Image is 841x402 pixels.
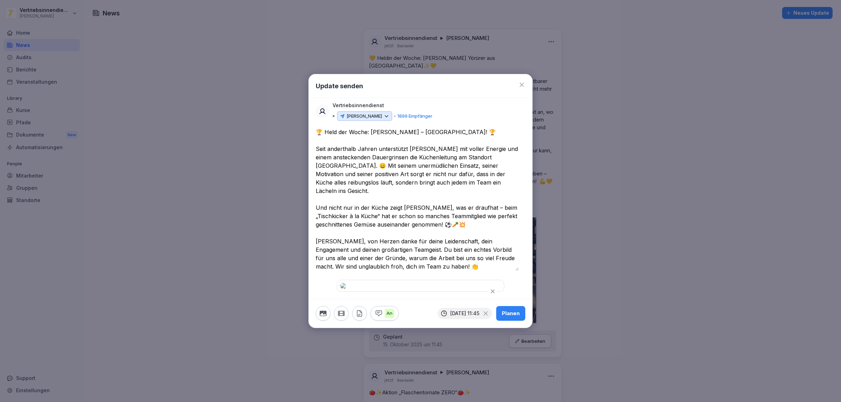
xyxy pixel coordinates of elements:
p: 1899 Empfänger [397,113,432,120]
img: ac7cc511-16bc-4419-9b71-f8a5da2d7576 [340,283,501,289]
p: [DATE] 11:45 [450,311,479,316]
p: Vertriebsinnendienst [333,102,384,109]
p: [PERSON_NAME] [347,113,382,120]
div: Planen [502,310,520,317]
button: An [370,306,399,321]
h1: Update senden [316,81,363,91]
p: An [385,309,394,318]
button: Planen [496,306,525,321]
